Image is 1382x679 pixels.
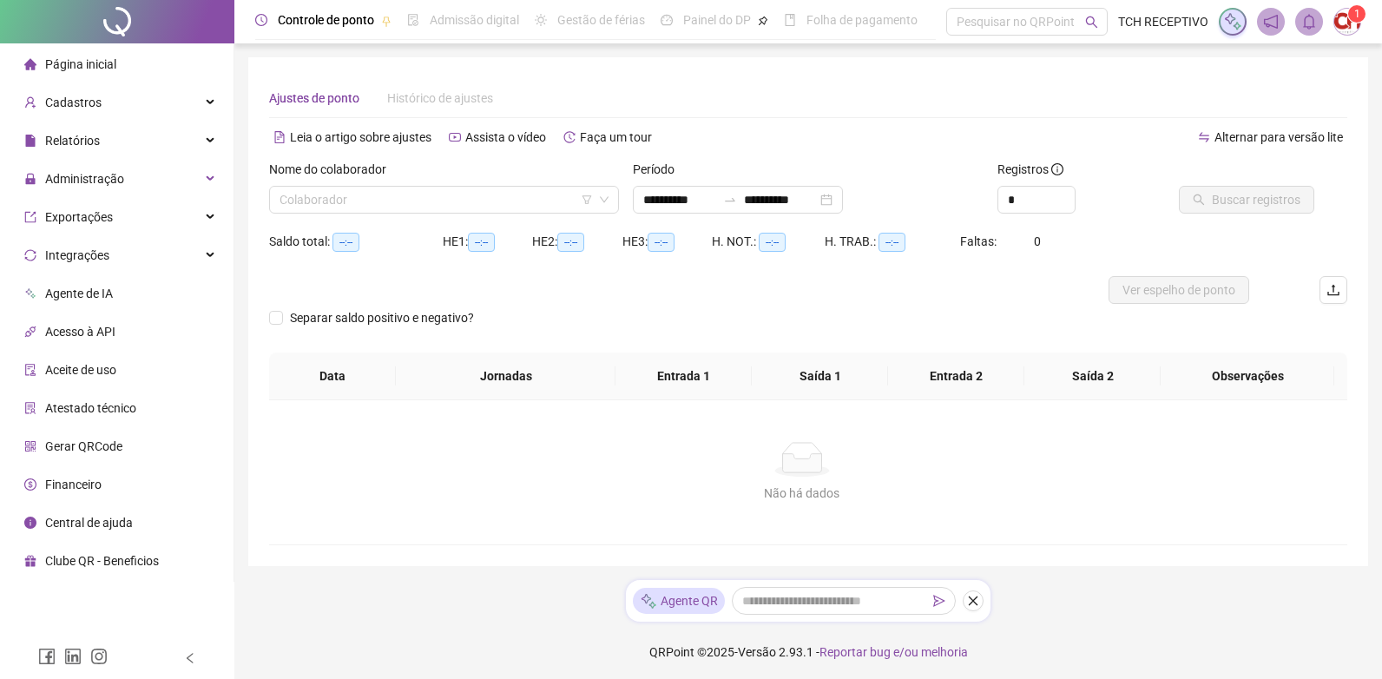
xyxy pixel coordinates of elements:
[273,131,286,143] span: file-text
[1334,9,1360,35] img: 51853
[1161,353,1334,400] th: Observações
[24,96,36,109] span: user-add
[532,232,622,252] div: HE 2:
[759,233,786,252] span: --:--
[879,233,905,252] span: --:--
[563,131,576,143] span: history
[24,364,36,376] span: audit
[45,401,136,415] span: Atestado técnico
[184,652,196,664] span: left
[290,130,431,144] span: Leia o artigo sobre ajustes
[723,193,737,207] span: to
[557,13,645,27] span: Gestão de férias
[758,16,768,26] span: pushpin
[615,353,752,400] th: Entrada 1
[45,554,159,568] span: Clube QR - Beneficios
[1024,353,1161,400] th: Saída 2
[819,645,968,659] span: Reportar bug e/ou melhoria
[1118,12,1208,31] span: TCH RECEPTIVO
[580,130,652,144] span: Faça um tour
[1051,163,1063,175] span: info-circle
[269,353,396,400] th: Data
[45,478,102,491] span: Financeiro
[633,588,725,614] div: Agente QR
[45,325,115,339] span: Acesso à API
[622,232,712,252] div: HE 3:
[738,645,776,659] span: Versão
[24,402,36,414] span: solution
[1326,283,1340,297] span: upload
[640,592,657,610] img: sparkle-icon.fc2bf0ac1784a2077858766a79e2daf3.svg
[1034,234,1041,248] span: 0
[449,131,461,143] span: youtube
[933,595,945,607] span: send
[24,440,36,452] span: qrcode
[396,353,615,400] th: Jornadas
[24,478,36,491] span: dollar
[825,232,959,252] div: H. TRAB.:
[1109,276,1249,304] button: Ver espelho de ponto
[967,595,979,607] span: close
[1354,8,1360,20] span: 1
[430,13,519,27] span: Admissão digital
[752,353,888,400] th: Saída 1
[45,363,116,377] span: Aceite de uso
[45,134,100,148] span: Relatórios
[1301,14,1317,30] span: bell
[806,13,918,27] span: Folha de pagamento
[45,516,133,530] span: Central de ajuda
[24,326,36,338] span: api
[269,232,443,252] div: Saldo total:
[407,14,419,26] span: file-done
[45,96,102,109] span: Cadastros
[960,234,999,248] span: Faltas:
[557,233,584,252] span: --:--
[465,130,546,144] span: Assista o vídeo
[1198,131,1210,143] span: swap
[535,14,547,26] span: sun
[468,233,495,252] span: --:--
[1175,366,1320,386] span: Observações
[269,91,359,105] span: Ajustes de ponto
[38,648,56,665] span: facebook
[24,58,36,70] span: home
[24,173,36,185] span: lock
[723,193,737,207] span: swap-right
[24,211,36,223] span: export
[332,233,359,252] span: --:--
[64,648,82,665] span: linkedin
[683,13,751,27] span: Painel do DP
[599,194,609,205] span: down
[45,57,116,71] span: Página inicial
[278,13,374,27] span: Controle de ponto
[45,439,122,453] span: Gerar QRCode
[269,160,398,179] label: Nome do colaborador
[45,287,113,300] span: Agente de IA
[255,14,267,26] span: clock-circle
[888,353,1024,400] th: Entrada 2
[90,648,108,665] span: instagram
[997,160,1063,179] span: Registros
[290,484,1313,503] div: Não há dados
[381,16,392,26] span: pushpin
[1348,5,1366,23] sup: Atualize o seu contato no menu Meus Dados
[784,14,796,26] span: book
[443,232,532,252] div: HE 1:
[45,210,113,224] span: Exportações
[45,172,124,186] span: Administração
[24,135,36,147] span: file
[661,14,673,26] span: dashboard
[1179,186,1314,214] button: Buscar registros
[712,232,825,252] div: H. NOT.:
[648,233,675,252] span: --:--
[24,517,36,529] span: info-circle
[1085,16,1098,29] span: search
[633,160,686,179] label: Período
[1263,14,1279,30] span: notification
[387,91,493,105] span: Histórico de ajustes
[283,308,481,327] span: Separar saldo positivo e negativo?
[24,249,36,261] span: sync
[45,248,109,262] span: Integrações
[1214,130,1343,144] span: Alternar para versão lite
[582,194,592,205] span: filter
